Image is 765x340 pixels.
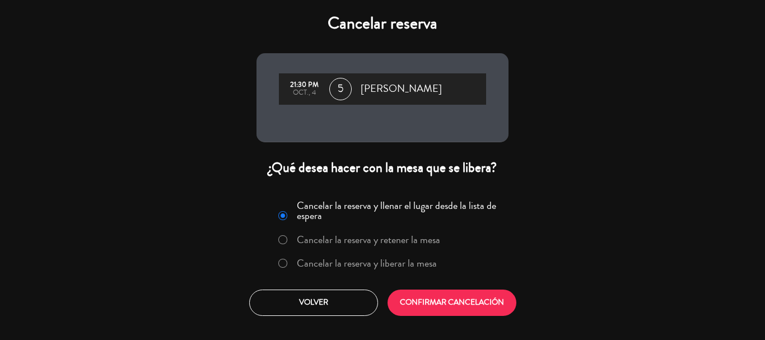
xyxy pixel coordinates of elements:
[284,81,324,89] div: 21:30 PM
[297,235,440,245] label: Cancelar la reserva y retener la mesa
[297,201,502,221] label: Cancelar la reserva y llenar el lugar desde la lista de espera
[388,290,516,316] button: CONFIRMAR CANCELACIÓN
[256,159,509,176] div: ¿Qué desea hacer con la mesa que se libera?
[329,78,352,100] span: 5
[284,89,324,97] div: oct., 4
[249,290,378,316] button: Volver
[256,13,509,34] h4: Cancelar reserva
[361,81,442,97] span: [PERSON_NAME]
[297,258,437,268] label: Cancelar la reserva y liberar la mesa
